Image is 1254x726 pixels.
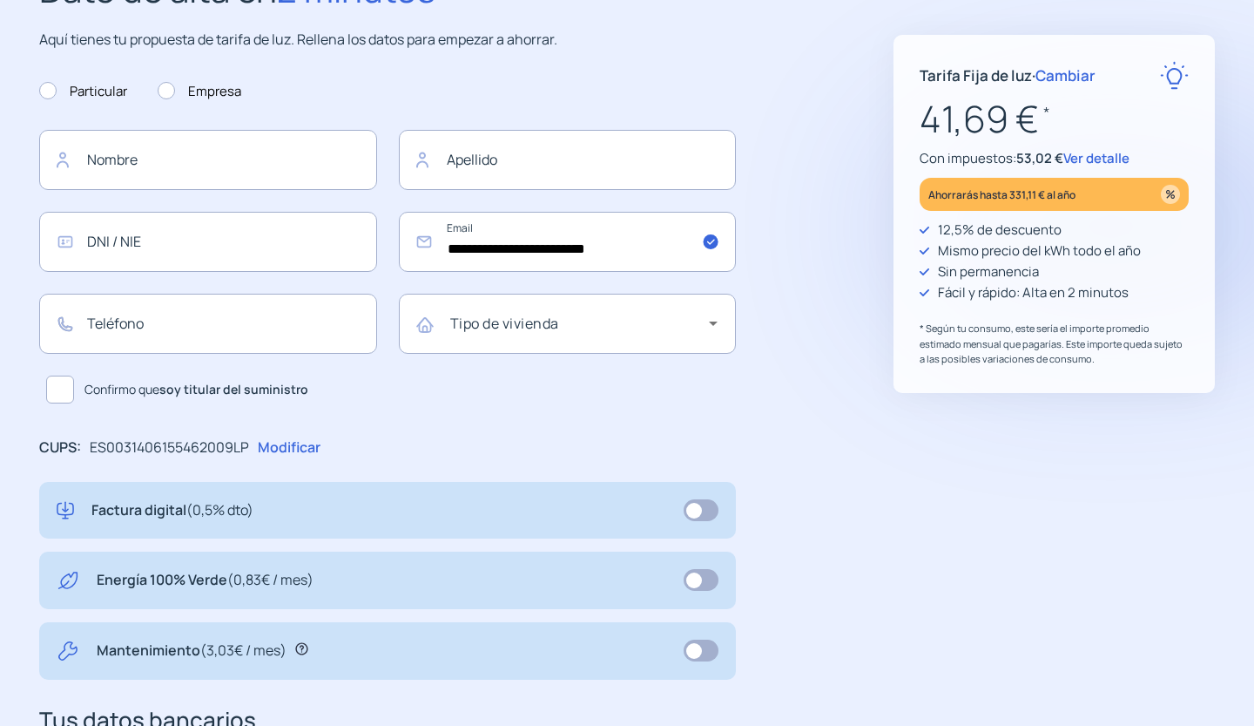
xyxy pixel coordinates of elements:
[97,640,287,662] p: Mantenimiento
[57,499,74,522] img: digital-invoice.svg
[39,29,736,51] p: Aquí tienes tu propuesta de tarifa de luz. Rellena los datos para empezar a ahorrar.
[1161,185,1180,204] img: percentage_icon.svg
[928,185,1075,205] p: Ahorrarás hasta 331,11 € al año
[938,261,1039,282] p: Sin permanencia
[39,81,127,102] label: Particular
[90,437,249,459] p: ES0031406155462009LP
[450,314,559,333] mat-label: Tipo de vivienda
[186,500,253,519] span: (0,5% dto)
[920,64,1096,87] p: Tarifa Fija de luz ·
[97,569,313,592] p: Energía 100% Verde
[91,499,253,522] p: Factura digital
[227,570,313,589] span: (0,83€ / mes)
[258,437,320,459] p: Modificar
[1016,149,1063,167] span: 53,02 €
[938,220,1062,241] p: 12,5% de descuento
[1063,149,1129,167] span: Ver detalle
[57,640,79,662] img: tool.svg
[938,282,1129,303] p: Fácil y rápido: Alta en 2 minutos
[84,380,308,399] span: Confirmo que
[158,81,241,102] label: Empresa
[920,90,1189,148] p: 41,69 €
[1035,65,1096,85] span: Cambiar
[200,641,287,660] span: (3,03€ / mes)
[159,381,308,397] b: soy titular del suministro
[938,241,1141,261] p: Mismo precio del kWh todo el año
[920,321,1189,367] p: * Según tu consumo, este sería el importe promedio estimado mensual que pagarías. Este importe qu...
[920,148,1189,169] p: Con impuestos:
[57,569,79,592] img: energy-green.svg
[39,437,81,459] p: CUPS:
[1160,61,1189,90] img: rate-E.svg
